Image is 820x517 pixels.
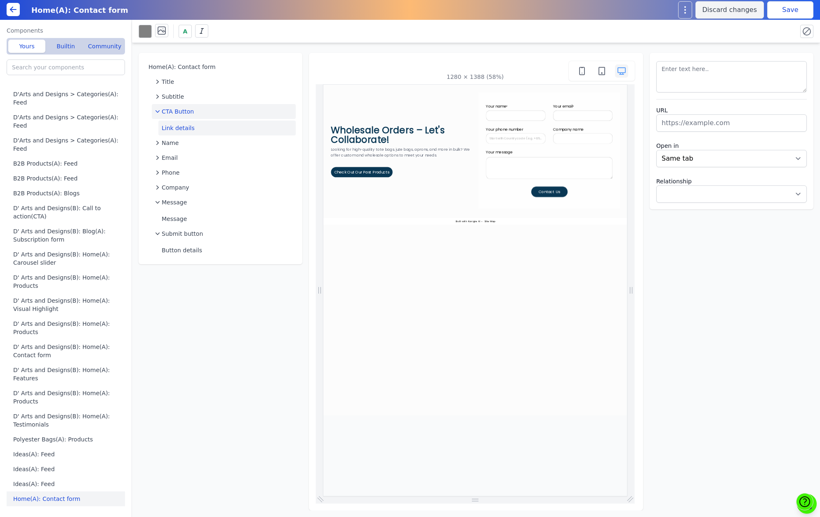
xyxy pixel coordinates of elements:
button: Tablet [595,64,608,78]
button: D' Arts and Designs(B): Home(A): Visual Highlight [7,293,128,316]
button: Yours [8,40,45,53]
button: A [179,25,192,38]
button: Ideas(A): Feed [7,462,128,477]
button: Polyester Bags(A): Products [7,432,128,447]
label: Your message [282,112,502,164]
button: D'Arts and Designs > Categories(A): Feed [7,133,128,156]
button: Button details [158,243,296,258]
button: Email [152,150,296,165]
button: Italics [195,24,208,38]
input: Your phone number [282,84,385,102]
button: D' Arts and Designs(B): Home(A): Products [7,316,128,339]
button: D' Arts and Designs(B): Home(A): Carousel slider [7,247,128,270]
label: Your email [398,33,502,63]
button: D' Arts and Designs(B): Home(A): Features [7,363,128,386]
button: D'Arts and Designs > Categories(A): Feed [7,87,128,110]
button: Subtitle [152,89,296,104]
input: Search your components [7,59,125,75]
button: Home(A): Contact form [7,491,128,506]
button: Title [152,74,296,89]
button: D'Arts and Designs > Categories(A): Feed [7,110,128,133]
button: Discard changes [695,1,764,19]
button: Background image [155,24,168,37]
button: B2B Products(A): Feed [7,156,128,171]
button: Home(A): Contact form [145,59,296,74]
a: Site Map [276,233,298,241]
button: Company [152,180,296,195]
a: AI [266,231,274,243]
button: Mobile [575,64,589,78]
button: Ideas(A): Feed [7,447,128,462]
span: Message [162,198,187,206]
button: Name [152,135,296,150]
button: Link details [158,121,296,135]
button: Desktop [615,64,628,78]
button: Message [152,195,296,210]
input: Your name* [282,45,385,63]
button: Save [767,1,813,19]
span: Submit button [162,230,203,238]
span: Phone [162,168,179,177]
span: Name [162,139,179,147]
button: Reset all styles [800,25,813,38]
input: Your email* [398,45,502,63]
button: Message [158,211,296,226]
textarea: Your message [282,126,502,164]
label: Your phone number [282,73,385,102]
label: URL [656,106,807,114]
label: Your name [282,33,385,63]
button: Phone [152,165,296,180]
button: D' Arts and Designs(B): Home(A): Products [7,270,128,293]
button: B2B Products(A): Feed [7,171,128,186]
button: D' Arts and Designs(B): Home(A): Products [7,386,128,409]
label: Open in [656,142,807,150]
button: B2B Products(A): Blogs [7,186,128,201]
button: Background color [139,25,152,38]
button: D' Arts and Designs(B): Call to action(CTA) [7,201,128,224]
button: CTA Button [152,104,296,119]
label: Components [7,26,125,35]
span: Company [162,183,189,192]
a: Built with Konigle [230,233,266,241]
button: D' Arts and Designs(B): Home(A): Testimonials [7,409,128,432]
iframe: Preview [323,85,628,415]
label: Company name [398,73,502,102]
button: Builtin [47,40,84,53]
span: A [183,27,188,36]
button: D' Arts and Designs(B): Home(A): Contact form [7,339,128,363]
span: Title [162,78,174,86]
input: Company name [398,84,502,102]
div: 1280 × 1388 (58%) [447,73,504,81]
button: D' Arts and Designs(B): Blog(A): Subscription form [7,224,128,247]
span: Subtitle [162,92,184,101]
span: CTA Button [162,107,194,116]
label: Relationship [656,177,807,185]
input: https://example.com [656,114,807,132]
button: Submit button [152,226,296,241]
span: Email [162,154,178,162]
button: Contact Us [361,177,424,195]
button: Community [86,40,123,53]
p: AI [268,233,272,241]
button: Ideas(A): Feed [7,477,128,491]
